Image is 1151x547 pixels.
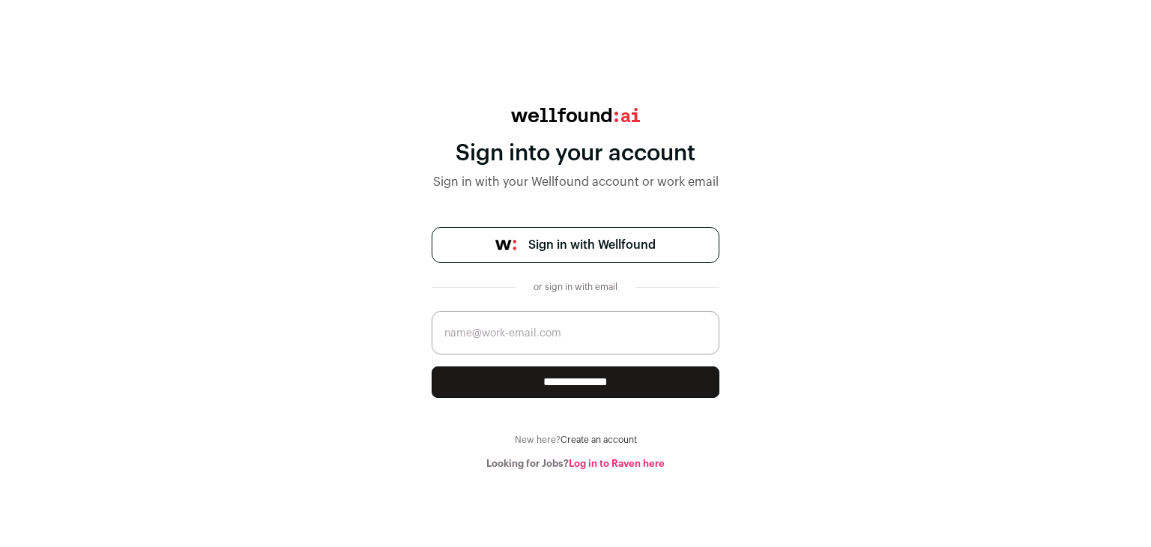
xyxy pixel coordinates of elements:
[511,108,640,122] img: wellfound:ai
[432,434,719,446] div: New here?
[432,140,719,167] div: Sign into your account
[495,240,516,250] img: wellfound-symbol-flush-black-fb3c872781a75f747ccb3a119075da62bfe97bd399995f84a933054e44a575c4.png
[528,236,656,254] span: Sign in with Wellfound
[432,173,719,191] div: Sign in with your Wellfound account or work email
[528,281,623,293] div: or sign in with email
[569,459,665,468] a: Log in to Raven here
[432,227,719,263] a: Sign in with Wellfound
[432,458,719,470] div: Looking for Jobs?
[561,435,637,444] a: Create an account
[432,311,719,354] input: name@work-email.com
